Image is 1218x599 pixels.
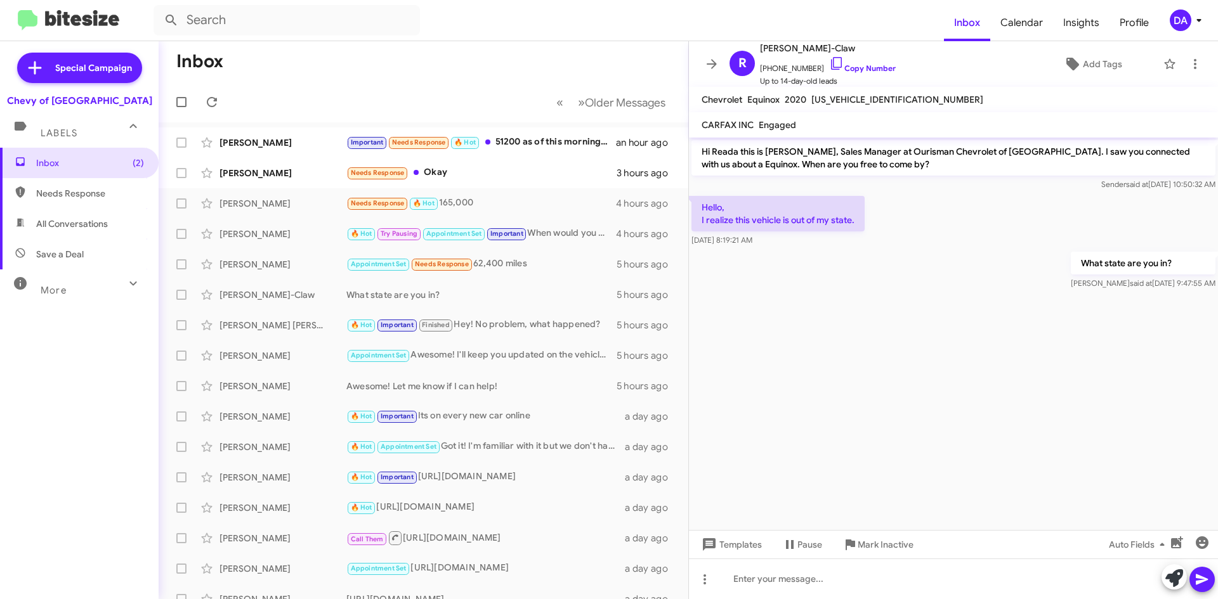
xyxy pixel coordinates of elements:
[7,94,152,107] div: Chevy of [GEOGRAPHIC_DATA]
[617,319,678,332] div: 5 hours ago
[219,167,346,179] div: [PERSON_NAME]
[219,197,346,210] div: [PERSON_NAME]
[346,165,617,180] div: Okay
[346,226,616,241] div: When would you be able to bring it by for me to check it out? Would love to buy it from you
[691,196,865,231] p: Hello, I realize this vehicle is out of my state.
[585,96,665,110] span: Older Messages
[570,89,673,115] button: Next
[1083,53,1122,75] span: Add Tags
[454,138,476,146] span: 🔥 Hot
[625,562,678,575] div: a day ago
[219,532,346,544] div: [PERSON_NAME]
[625,501,678,514] div: a day ago
[549,89,571,115] button: Previous
[351,412,372,420] span: 🔥 Hot
[219,562,346,575] div: [PERSON_NAME]
[154,5,420,35] input: Search
[219,471,346,484] div: [PERSON_NAME]
[1071,252,1215,274] p: What state are you in?
[381,473,414,481] span: Important
[55,61,132,74] span: Special Campaign
[413,199,435,207] span: 🔥 Hot
[1071,278,1215,288] span: [PERSON_NAME] [DATE] 9:47:55 AM
[351,535,384,543] span: Call Them
[832,533,924,556] button: Mark Inactive
[36,157,144,169] span: Inbox
[219,258,346,271] div: [PERSON_NAME]
[219,288,346,301] div: [PERSON_NAME]-Claw
[811,94,983,105] span: [US_VEHICLE_IDENTIFICATION_NUMBER]
[351,260,407,268] span: Appointment Set
[549,89,673,115] nav: Page navigation example
[1126,179,1148,189] span: said at
[785,94,806,105] span: 2020
[990,4,1053,41] a: Calendar
[351,169,405,177] span: Needs Response
[616,228,678,240] div: 4 hours ago
[351,321,372,329] span: 🔥 Hot
[691,235,752,245] span: [DATE] 8:19:21 AM
[1110,4,1159,41] a: Profile
[625,441,678,453] div: a day ago
[41,285,67,296] span: More
[351,351,407,359] span: Appointment Set
[219,228,346,240] div: [PERSON_NAME]
[702,119,754,131] span: CARFAX INC
[346,380,617,392] div: Awesome! Let me know if I can help!
[617,258,678,271] div: 5 hours ago
[36,187,144,200] span: Needs Response
[578,94,585,110] span: »
[738,53,747,74] span: R
[625,471,678,484] div: a day ago
[176,51,223,72] h1: Inbox
[381,412,414,420] span: Important
[415,260,469,268] span: Needs Response
[422,321,450,329] span: Finished
[36,217,108,230] span: All Conversations
[944,4,990,41] a: Inbox
[346,257,617,271] div: 62,400 miles
[617,349,678,362] div: 5 hours ago
[351,503,372,512] span: 🔥 Hot
[1109,533,1170,556] span: Auto Fields
[858,533,913,556] span: Mark Inactive
[760,75,896,87] span: Up to 14-day-old leads
[219,319,346,332] div: [PERSON_NAME] [PERSON_NAME]
[346,288,617,301] div: What state are you in?
[351,229,372,238] span: 🔥 Hot
[219,380,346,392] div: [PERSON_NAME]
[702,94,742,105] span: Chevrolet
[346,135,616,150] div: 51200 as of this morning 2021 Chevy Silverado 2500 LT 6.6 Gas
[351,473,372,481] span: 🔥 Hot
[1027,53,1157,75] button: Add Tags
[1101,179,1215,189] span: Sender [DATE] 10:50:32 AM
[760,56,896,75] span: [PHONE_NUMBER]
[36,248,84,261] span: Save a Deal
[392,138,446,146] span: Needs Response
[829,63,896,73] a: Copy Number
[616,197,678,210] div: 4 hours ago
[17,53,142,83] a: Special Campaign
[616,136,678,149] div: an hour ago
[346,561,625,576] div: [URL][DOMAIN_NAME]
[351,199,405,207] span: Needs Response
[351,138,384,146] span: Important
[625,532,678,544] div: a day ago
[691,140,1215,176] p: Hi Reada this is [PERSON_NAME], Sales Manager at Ourisman Chevrolet of [GEOGRAPHIC_DATA]. I saw y...
[617,380,678,392] div: 5 hours ago
[556,94,563,110] span: «
[381,321,414,329] span: Important
[351,564,407,572] span: Appointment Set
[617,167,678,179] div: 3 hours ago
[426,229,482,238] span: Appointment Set
[351,442,372,451] span: 🔥 Hot
[346,409,625,423] div: Its on every new car online
[346,196,616,210] div: 165,000
[699,533,762,556] span: Templates
[747,94,780,105] span: Equinox
[219,410,346,423] div: [PERSON_NAME]
[772,533,832,556] button: Pause
[1159,10,1204,31] button: DA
